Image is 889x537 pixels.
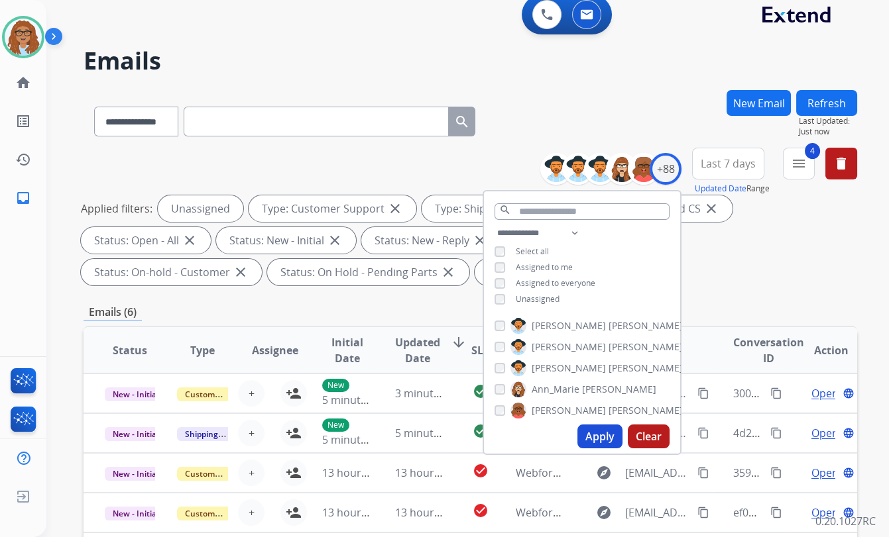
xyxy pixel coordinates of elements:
[361,227,501,254] div: Status: New - Reply
[322,334,373,366] span: Initial Date
[796,90,857,116] button: Refresh
[238,499,265,526] button: +
[473,463,489,479] mat-icon: check_circle
[249,465,255,481] span: +
[577,424,622,448] button: Apply
[625,505,690,520] span: [EMAIL_ADDRESS][DOMAIN_NAME]
[843,507,855,518] mat-icon: language
[516,465,816,480] span: Webform from [EMAIL_ADDRESS][DOMAIN_NAME] on [DATE]
[177,507,263,520] span: Customer Support
[158,195,243,222] div: Unassigned
[286,385,302,401] mat-icon: person_add
[177,387,263,401] span: Customer Support
[516,277,595,289] span: Assigned to everyone
[190,342,215,358] span: Type
[650,153,682,185] div: +88
[596,465,612,481] mat-icon: explore
[451,334,467,350] mat-icon: arrow_downward
[785,327,857,373] th: Action
[770,467,782,479] mat-icon: content_copy
[532,383,579,396] span: Ann_Marie
[843,467,855,479] mat-icon: language
[733,334,804,366] span: Conversation ID
[811,425,839,441] span: Open
[395,386,466,401] span: 3 minutes ago
[238,380,265,407] button: +
[692,148,764,179] button: Last 7 days
[799,126,857,137] span: Just now
[609,340,683,354] span: [PERSON_NAME]
[697,507,709,518] mat-icon: content_copy
[105,467,166,481] span: New - Initial
[770,427,782,439] mat-icon: content_copy
[286,465,302,481] mat-icon: person_add
[516,262,573,273] span: Assigned to me
[695,183,770,194] span: Range
[516,293,560,305] span: Unassigned
[249,425,255,441] span: +
[697,467,709,479] mat-icon: content_copy
[249,505,255,520] span: +
[182,232,198,248] mat-icon: close
[84,48,857,74] h2: Emails
[532,319,606,332] span: [PERSON_NAME]
[770,507,782,518] mat-icon: content_copy
[783,148,815,179] button: 4
[5,19,42,56] img: avatar
[609,319,683,332] span: [PERSON_NAME]
[843,427,855,439] mat-icon: language
[322,432,393,447] span: 5 minutes ago
[238,420,265,446] button: +
[395,505,461,520] span: 13 hours ago
[833,156,849,171] mat-icon: delete
[454,114,470,130] mat-icon: search
[105,507,166,520] span: New - Initial
[216,227,356,254] div: Status: New - Initial
[395,426,466,440] span: 5 minutes ago
[15,152,31,168] mat-icon: history
[15,190,31,206] mat-icon: inbox
[84,304,142,320] p: Emails (6)
[249,195,416,222] div: Type: Customer Support
[440,264,456,280] mat-icon: close
[811,465,839,481] span: Open
[177,427,268,441] span: Shipping Protection
[532,340,606,354] span: [PERSON_NAME]
[695,183,746,194] button: Updated Date
[815,513,876,529] p: 0.20.1027RC
[472,232,488,248] mat-icon: close
[322,505,388,520] span: 13 hours ago
[81,227,211,254] div: Status: Open - All
[105,427,166,441] span: New - Initial
[286,425,302,441] mat-icon: person_add
[327,232,343,248] mat-icon: close
[233,264,249,280] mat-icon: close
[703,201,719,217] mat-icon: close
[532,362,606,375] span: [PERSON_NAME]
[395,334,440,366] span: Updated Date
[177,467,263,481] span: Customer Support
[113,342,147,358] span: Status
[252,342,298,358] span: Assignee
[701,161,756,166] span: Last 7 days
[322,379,349,392] p: New
[286,505,302,520] mat-icon: person_add
[499,204,511,216] mat-icon: search
[609,404,683,417] span: [PERSON_NAME]
[322,393,393,407] span: 5 minutes ago
[625,465,690,481] span: [EMAIL_ADDRESS][DOMAIN_NAME]
[322,418,349,432] p: New
[387,201,403,217] mat-icon: close
[15,75,31,91] mat-icon: home
[395,465,461,480] span: 13 hours ago
[799,116,857,126] span: Last Updated:
[697,387,709,399] mat-icon: content_copy
[81,259,262,285] div: Status: On-hold - Customer
[791,156,807,171] mat-icon: menu
[532,404,606,417] span: [PERSON_NAME]
[15,113,31,129] mat-icon: list_alt
[473,503,489,518] mat-icon: check_circle
[471,342,490,358] span: SLA
[727,90,791,116] button: New Email
[516,505,816,520] span: Webform from [EMAIL_ADDRESS][DOMAIN_NAME] on [DATE]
